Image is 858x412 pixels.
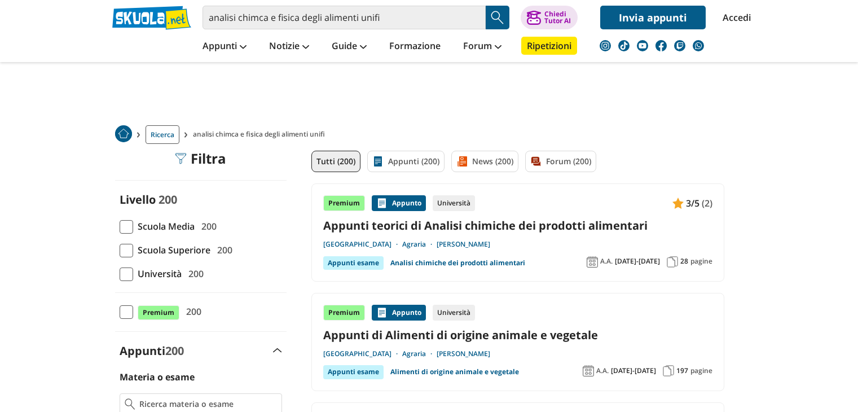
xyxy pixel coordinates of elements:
img: Pagine [663,365,674,376]
span: [DATE]-[DATE] [615,257,660,266]
img: News filtro contenuto [456,156,468,167]
div: Chiedi Tutor AI [544,11,571,24]
span: pagine [690,257,712,266]
a: Accedi [723,6,746,29]
span: 200 [159,192,177,207]
div: Appunti esame [323,365,384,379]
span: 200 [165,343,184,358]
img: instagram [600,40,611,51]
a: Formazione [386,37,443,57]
a: Tutti (200) [311,151,360,172]
div: Premium [323,195,365,211]
img: Home [115,125,132,142]
img: Appunti contenuto [376,307,388,318]
span: A.A. [596,366,609,375]
img: WhatsApp [693,40,704,51]
div: Università [433,305,475,321]
div: Appunto [372,305,426,321]
img: twitch [674,40,685,51]
a: [PERSON_NAME] [437,240,490,249]
a: [GEOGRAPHIC_DATA] [323,240,402,249]
a: Forum (200) [525,151,596,172]
a: Appunti (200) [367,151,445,172]
img: Appunti contenuto [672,198,684,209]
a: Analisi chimiche dei prodotti alimentari [390,256,525,270]
a: Guide [329,37,369,57]
img: Anno accademico [587,256,598,268]
img: Pagine [667,256,678,268]
span: pagine [690,366,712,375]
input: Ricerca materia o esame [139,398,276,410]
img: Forum filtro contenuto [530,156,542,167]
img: youtube [637,40,648,51]
a: Ricerca [146,125,179,144]
a: Appunti di Alimenti di origine animale e vegetale [323,327,712,343]
img: Cerca appunti, riassunti o versioni [489,9,506,26]
span: Premium [138,305,179,320]
div: Appunto [372,195,426,211]
button: Search Button [486,6,509,29]
span: 200 [197,219,217,234]
span: analisi chimca e fisica degli alimenti unifi [193,125,329,144]
a: Forum [460,37,504,57]
img: Appunti filtro contenuto [372,156,384,167]
span: [DATE]-[DATE] [611,366,656,375]
div: Filtra [175,151,226,166]
img: tiktok [618,40,630,51]
a: Agraria [402,349,437,358]
div: Premium [323,305,365,321]
a: News (200) [451,151,518,172]
span: Università [133,266,182,281]
label: Materia o esame [120,371,195,383]
span: Scuola Superiore [133,243,210,257]
span: (2) [702,196,712,211]
img: facebook [655,40,667,51]
div: Appunti esame [323,256,384,270]
a: Appunti [200,37,249,57]
a: Agraria [402,240,437,249]
div: Università [433,195,475,211]
span: A.A. [600,257,613,266]
span: 200 [213,243,232,257]
input: Cerca appunti, riassunti o versioni [203,6,486,29]
label: Livello [120,192,156,207]
a: [PERSON_NAME] [437,349,490,358]
span: Scuola Media [133,219,195,234]
span: 3/5 [686,196,699,211]
a: Home [115,125,132,144]
a: Alimenti di origine animale e vegetale [390,365,519,379]
span: 200 [184,266,204,281]
img: Ricerca materia o esame [125,398,135,410]
span: 197 [676,366,688,375]
a: Invia appunti [600,6,706,29]
a: Notizie [266,37,312,57]
img: Filtra filtri mobile [175,153,186,164]
label: Appunti [120,343,184,358]
img: Apri e chiudi sezione [273,348,282,353]
button: ChiediTutor AI [521,6,578,29]
img: Anno accademico [583,365,594,376]
span: 28 [680,257,688,266]
a: Appunti teorici di Analisi chimiche dei prodotti alimentari [323,218,712,233]
a: [GEOGRAPHIC_DATA] [323,349,402,358]
span: 200 [182,304,201,319]
a: Ripetizioni [521,37,577,55]
img: Appunti contenuto [376,198,388,209]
